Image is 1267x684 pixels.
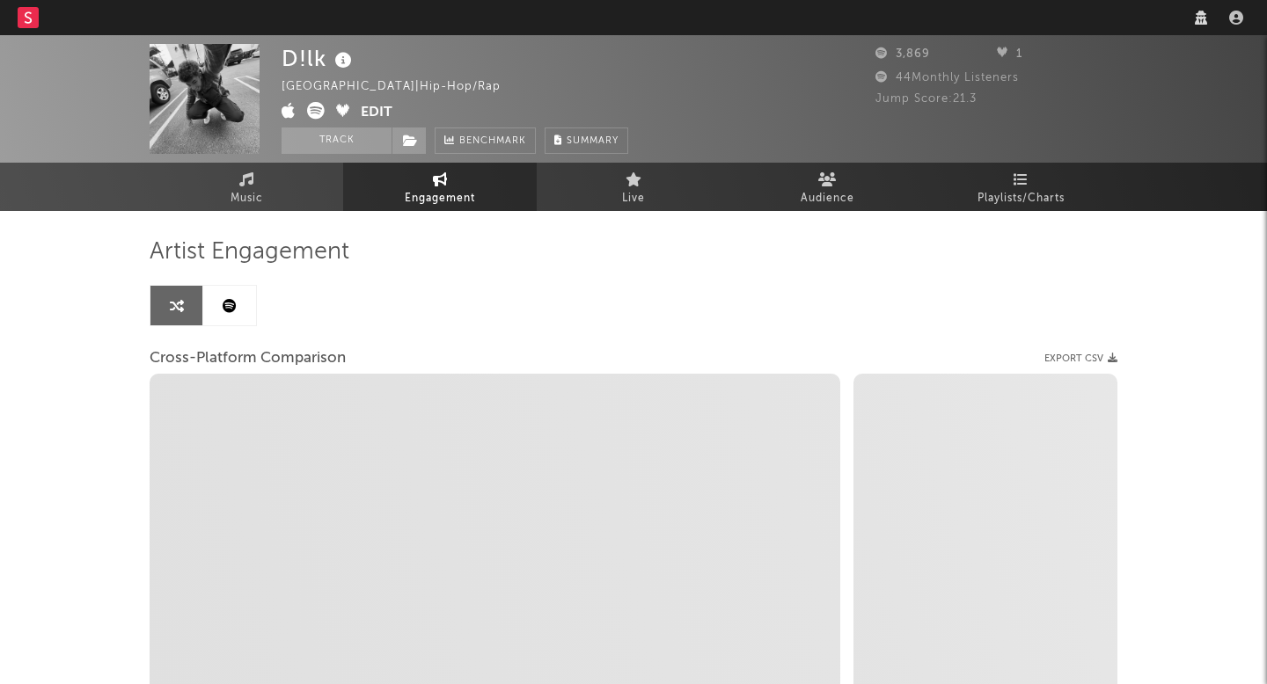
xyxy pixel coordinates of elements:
span: Playlists/Charts [978,188,1065,209]
span: 1 [997,48,1022,60]
span: Live [622,188,645,209]
a: Benchmark [435,127,536,154]
a: Playlists/Charts [924,163,1117,211]
button: Summary [545,127,628,154]
button: Export CSV [1044,353,1117,364]
a: Audience [730,163,924,211]
span: Cross-Platform Comparison [150,348,346,369]
span: Summary [567,136,619,146]
span: 44 Monthly Listeners [875,72,1019,84]
span: Music [231,188,263,209]
span: 3,869 [875,48,930,60]
button: Track [282,127,392,154]
span: Benchmark [459,131,526,152]
div: [GEOGRAPHIC_DATA] | Hip-Hop/Rap [282,76,521,98]
div: D!lk [282,44,356,73]
span: Engagement [405,188,475,209]
span: Artist Engagement [150,242,349,263]
span: Jump Score: 21.3 [875,93,977,105]
a: Music [150,163,343,211]
a: Engagement [343,163,537,211]
a: Live [537,163,730,211]
span: Audience [801,188,854,209]
button: Edit [361,102,392,124]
